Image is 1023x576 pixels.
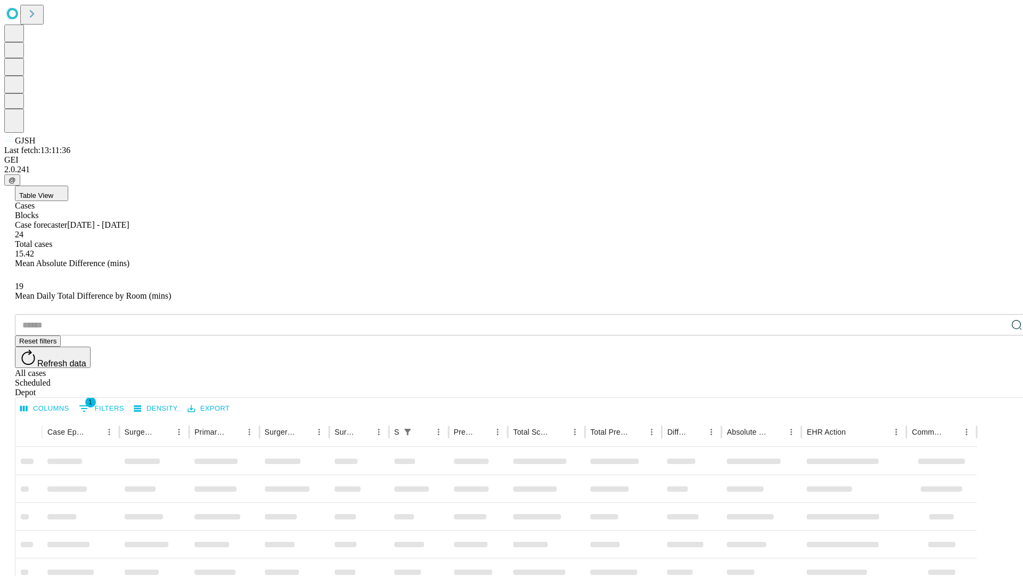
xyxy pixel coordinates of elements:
[87,425,102,439] button: Sort
[4,165,1019,174] div: 2.0.241
[889,425,904,439] button: Menu
[67,220,129,229] span: [DATE] - [DATE]
[371,425,386,439] button: Menu
[15,347,91,368] button: Refresh data
[172,425,186,439] button: Menu
[242,425,257,439] button: Menu
[847,425,862,439] button: Sort
[807,428,846,436] div: EHR Action
[227,425,242,439] button: Sort
[667,428,688,436] div: Difference
[644,425,659,439] button: Menu
[265,428,296,436] div: Surgery Name
[4,146,70,155] span: Last fetch: 13:11:36
[15,186,68,201] button: Table View
[567,425,582,439] button: Menu
[37,359,86,368] span: Refresh data
[15,282,23,291] span: 19
[431,425,446,439] button: Menu
[400,425,415,439] button: Show filters
[15,220,67,229] span: Case forecaster
[9,176,16,184] span: @
[416,425,431,439] button: Sort
[490,425,505,439] button: Menu
[553,425,567,439] button: Sort
[157,425,172,439] button: Sort
[297,425,312,439] button: Sort
[15,335,61,347] button: Reset filters
[15,239,52,249] span: Total cases
[47,428,86,436] div: Case Epic Id
[944,425,959,439] button: Sort
[454,428,475,436] div: Predicted In Room Duration
[185,401,232,417] button: Export
[15,259,129,268] span: Mean Absolute Difference (mins)
[15,291,171,300] span: Mean Daily Total Difference by Room (mins)
[312,425,327,439] button: Menu
[400,425,415,439] div: 1 active filter
[769,425,784,439] button: Sort
[131,401,181,417] button: Density
[912,428,943,436] div: Comments
[784,425,799,439] button: Menu
[4,155,1019,165] div: GEI
[335,428,355,436] div: Surgery Date
[727,428,768,436] div: Absolute Difference
[15,249,34,258] span: 15.42
[689,425,704,439] button: Sort
[513,428,551,436] div: Total Scheduled Duration
[629,425,644,439] button: Sort
[475,425,490,439] button: Sort
[704,425,719,439] button: Menu
[85,397,96,407] span: 1
[125,428,156,436] div: Surgeon Name
[590,428,629,436] div: Total Predicted Duration
[959,425,974,439] button: Menu
[356,425,371,439] button: Sort
[102,425,117,439] button: Menu
[15,230,23,239] span: 24
[18,401,72,417] button: Select columns
[4,174,20,186] button: @
[76,400,127,417] button: Show filters
[394,428,399,436] div: Scheduled In Room Duration
[19,191,53,199] span: Table View
[194,428,225,436] div: Primary Service
[19,337,56,345] span: Reset filters
[15,136,35,145] span: GJSH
